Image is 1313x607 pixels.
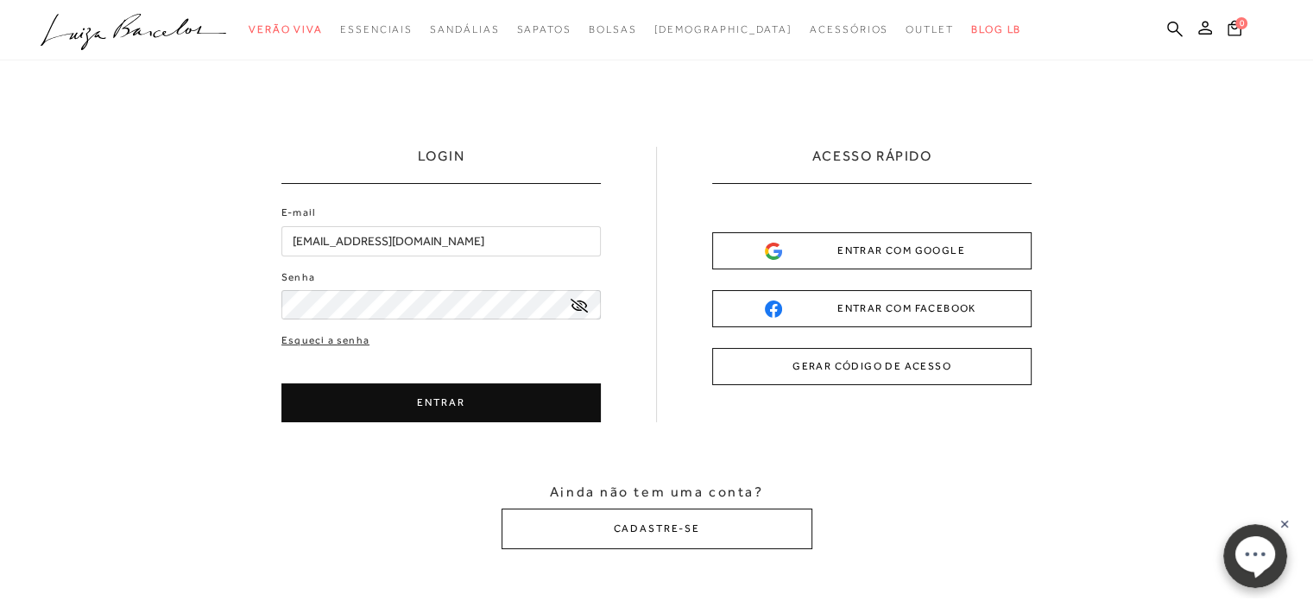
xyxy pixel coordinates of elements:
[550,483,763,502] span: Ainda não tem uma conta?
[971,14,1021,46] a: BLOG LB
[653,14,792,46] a: noSubCategoriesText
[249,14,323,46] a: categoryNavScreenReaderText
[1235,17,1247,29] span: 0
[812,147,932,183] h2: ACESSO RÁPIDO
[712,348,1032,385] button: GERAR CÓDIGO DE ACESSO
[765,242,979,260] div: ENTRAR COM GOOGLE
[589,23,637,35] span: Bolsas
[281,205,316,221] label: E-mail
[653,23,792,35] span: [DEMOGRAPHIC_DATA]
[430,23,499,35] span: Sandálias
[516,14,571,46] a: categoryNavScreenReaderText
[589,14,637,46] a: categoryNavScreenReaderText
[571,299,588,312] a: exibir senha
[281,226,601,256] input: E-mail
[418,147,465,183] h1: LOGIN
[281,332,369,349] a: Esqueci a senha
[281,383,601,422] button: ENTRAR
[281,269,315,286] label: Senha
[971,23,1021,35] span: BLOG LB
[906,23,954,35] span: Outlet
[516,23,571,35] span: Sapatos
[1222,19,1247,42] button: 0
[249,23,323,35] span: Verão Viva
[765,300,979,318] div: ENTRAR COM FACEBOOK
[340,23,413,35] span: Essenciais
[502,509,812,549] button: CADASTRE-SE
[810,23,888,35] span: Acessórios
[430,14,499,46] a: categoryNavScreenReaderText
[810,14,888,46] a: categoryNavScreenReaderText
[340,14,413,46] a: categoryNavScreenReaderText
[712,290,1032,327] button: ENTRAR COM FACEBOOK
[906,14,954,46] a: categoryNavScreenReaderText
[712,232,1032,269] button: ENTRAR COM GOOGLE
